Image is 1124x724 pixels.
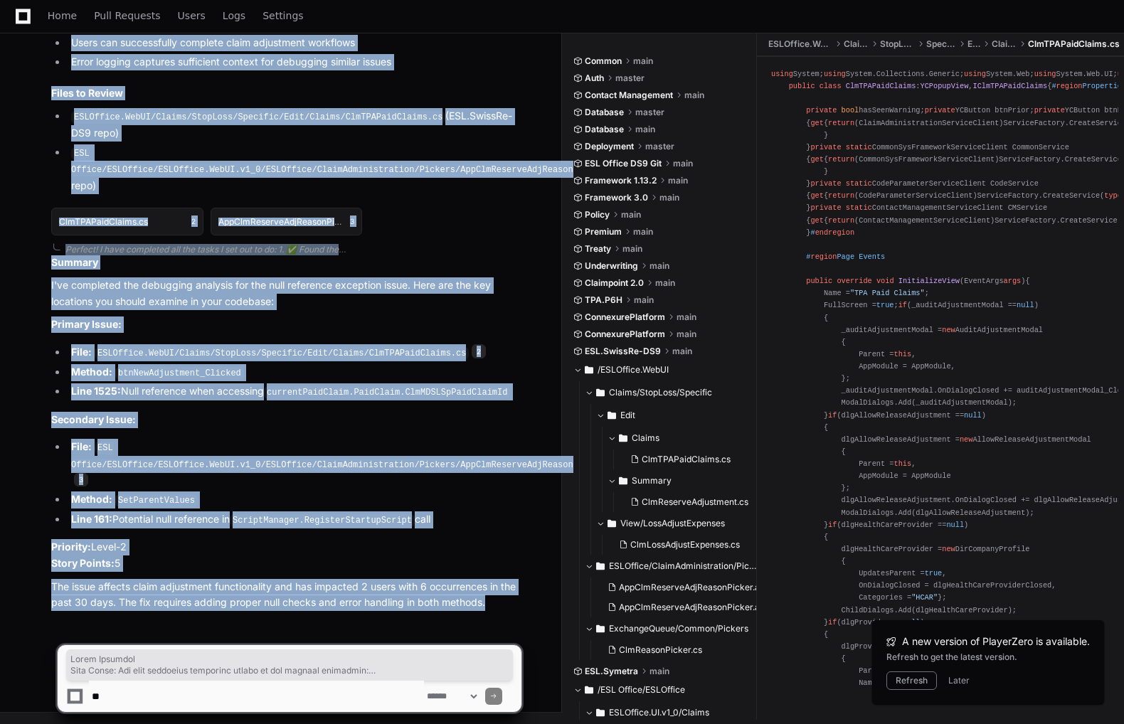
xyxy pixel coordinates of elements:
[94,11,160,20] span: Pull Requests
[585,192,648,203] span: Framework 3.0
[602,577,760,597] button: AppClmReserveAdjReasonPicker.aspx.cs
[630,539,740,550] span: ClmLossAdjustExpenses.cs
[622,243,642,255] span: main
[828,119,854,127] span: return
[806,252,885,261] span: # Page Events
[218,218,344,226] h1: AppClmReserveAdjReasonPicker.aspx.cs
[585,617,758,640] button: ExchangeQueue/Common/Pickers
[828,155,854,164] span: return
[51,539,521,572] p: Level-2 5
[659,192,679,203] span: main
[51,277,521,310] p: I've completed the debugging analysis for the null reference exception issue. Here are the key lo...
[585,555,758,577] button: ESLOffice/ClaimAdministration/Pickers
[51,255,521,270] h2: Summary
[898,301,907,309] span: if
[585,260,638,272] span: Underwriting
[806,106,837,115] span: private
[876,277,894,285] span: void
[810,252,837,261] span: region
[668,175,688,186] span: main
[585,141,634,152] span: Deployment
[71,346,92,358] strong: File:
[71,366,112,378] strong: Method:
[1034,70,1056,78] span: using
[51,579,521,612] p: The issue affects claim adjustment functionality and has impacted 2 users with 6 occurrences in t...
[810,155,823,164] span: get
[230,514,415,527] code: ScriptManager.RegisterStartupScript
[619,430,627,447] svg: Directory
[828,191,854,200] span: return
[585,346,661,357] span: ESL.SwissRe-DS9
[898,277,960,285] span: InitializeView
[585,73,604,84] span: Auth
[810,216,823,225] span: get
[810,119,823,127] span: get
[71,111,445,124] code: ESLOffice.WebUI/Claims/StopLoss/Specific/Edit/Claims/ClmTPAPaidClaims.cs
[609,387,712,398] span: Claims/StopLoss/Specific
[633,55,653,67] span: main
[946,521,964,529] span: null
[894,350,912,358] span: this
[677,312,696,323] span: main
[967,38,980,50] span: Edit
[596,558,605,575] svg: Directory
[585,90,673,101] span: Contact Management
[71,440,92,452] strong: File:
[621,209,641,220] span: main
[67,511,521,528] li: Potential null reference in call
[771,70,793,78] span: using
[67,144,521,194] li: (ESL.Symetra repo)
[828,411,837,420] span: if
[960,435,972,444] span: new
[1034,106,1065,115] span: private
[585,158,662,169] span: ESL Office DS9 Git
[815,228,854,237] span: endregion
[942,326,955,334] span: new
[677,329,696,340] span: main
[846,143,872,151] span: static
[1056,82,1083,90] span: region
[842,106,859,115] span: bool
[585,124,624,135] span: Database
[911,593,938,602] span: "HCAR"
[51,318,122,330] strong: Primary Issue:
[350,215,354,227] span: 3
[585,381,758,404] button: Claims/StopLoss/Specific
[115,494,198,507] code: SetParentValues
[876,301,894,309] span: true
[655,277,675,289] span: main
[619,582,785,593] span: AppClmReserveAdjReasonPicker.aspx.cs
[608,427,758,449] button: Claims
[71,513,112,525] strong: Line 161:
[642,496,748,508] span: ClmReserveAdjustment.cs
[902,634,1090,649] span: A new version of PlayerZero is available.
[263,11,303,20] span: Settings
[585,175,657,186] span: Framework 1.13.2
[925,106,955,115] span: private
[625,449,749,469] button: ClmTPAPaidClaims.cs
[625,492,749,512] button: ClmReserveAdjustment.cs
[95,347,469,360] code: ESLOffice.WebUI/Claims/StopLoss/Specific/Edit/Claims/ClmTPAPaidClaims.cs
[972,82,1047,90] span: IClmTPAPaidClaims
[1004,277,1022,285] span: args
[810,179,841,188] span: private
[1028,38,1120,50] span: ClmTPAPaidClaims.cs
[608,407,616,424] svg: Directory
[67,383,521,400] li: Null reference when accessing
[828,521,837,529] span: if
[964,70,986,78] span: using
[903,618,921,627] span: null
[820,82,842,90] span: class
[67,108,521,141] li: (ESL.SwissRe-DS9 repo)
[178,11,206,20] span: Users
[65,244,521,255] div: Perfect! I have completed all the tasks I set out to do: 1. ✅ Found the ClmTPAPaidClaims.btnNewAd...
[223,11,245,20] span: Logs
[850,289,925,297] span: "TPA Paid Claims"
[810,191,823,200] span: get
[585,107,624,118] span: Database
[613,535,749,555] button: ClmLossAdjustExpenses.cs
[51,541,91,553] strong: Priority:
[67,35,521,51] li: Users can successfully complete claim adjustment workflows
[191,215,196,227] span: 2
[596,404,758,427] button: Edit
